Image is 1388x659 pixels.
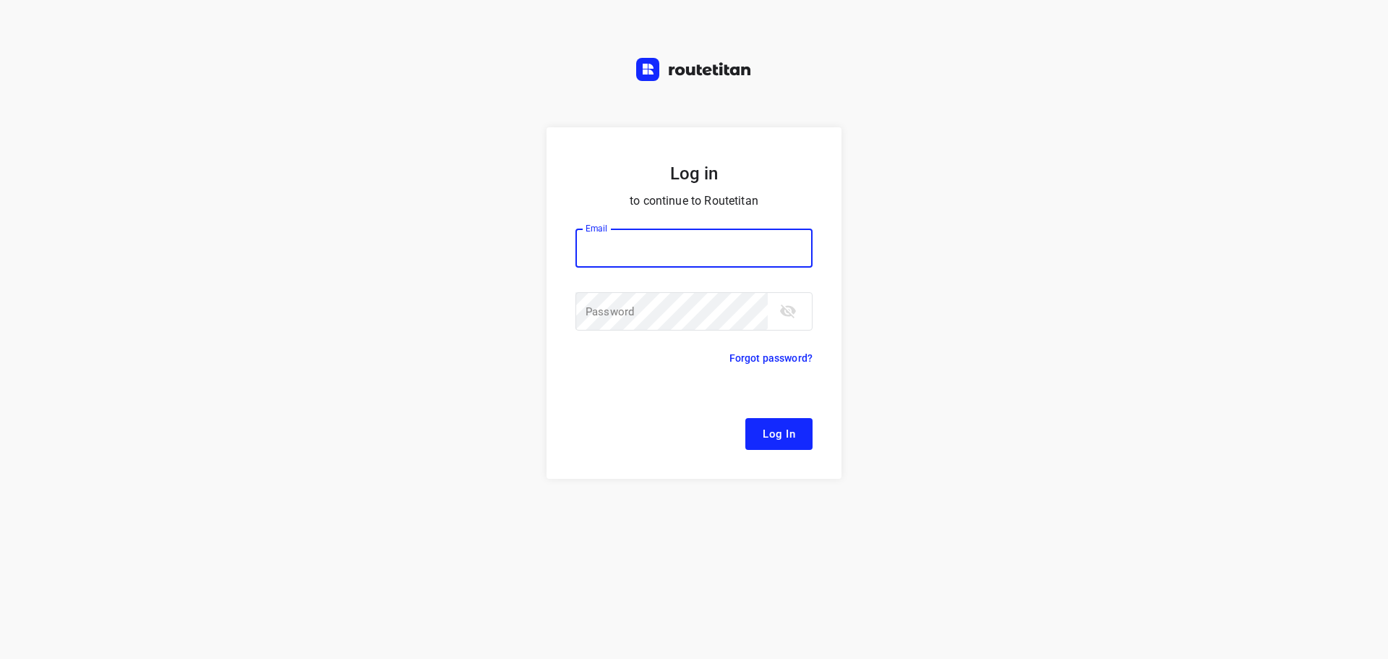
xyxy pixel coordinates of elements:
img: Routetitan [636,58,752,81]
span: Log In [763,425,795,443]
button: toggle password visibility [774,297,802,326]
p: to continue to Routetitan [575,191,813,211]
h5: Log in [575,162,813,185]
p: Forgot password? [729,349,813,367]
button: Log In [745,418,813,450]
